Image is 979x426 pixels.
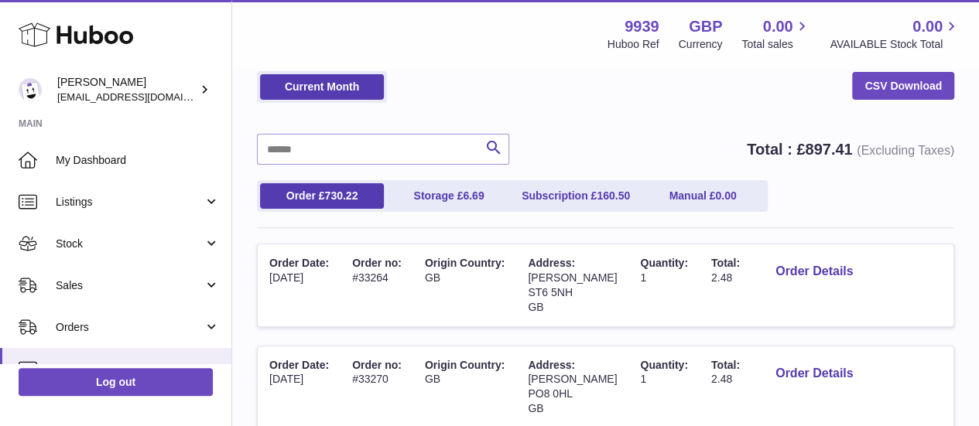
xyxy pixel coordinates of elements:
[763,256,865,288] button: Order Details
[763,16,793,37] span: 0.00
[528,402,543,414] span: GB
[56,153,220,168] span: My Dashboard
[528,301,543,313] span: GB
[741,37,810,52] span: Total sales
[715,189,736,202] span: 0.00
[528,373,617,385] span: [PERSON_NAME]
[528,387,573,400] span: PO8 0HL
[352,359,402,371] span: Order no:
[57,90,228,103] span: [EMAIL_ADDRESS][DOMAIN_NAME]
[528,271,617,284] span: [PERSON_NAME]
[258,244,341,326] td: [DATE]
[341,244,413,326] td: #33264
[711,271,732,284] span: 2.48
[19,368,213,396] a: Log out
[747,141,954,158] strong: Total : £
[269,257,329,269] span: Order Date:
[830,37,960,52] span: AVAILABLE Stock Total
[260,74,384,100] a: Current Month
[679,37,723,52] div: Currency
[641,183,765,209] a: Manual £0.00
[514,183,638,209] a: Subscription £160.50
[852,72,954,100] a: CSV Download
[528,257,575,269] span: Address:
[608,37,659,52] div: Huboo Ref
[830,16,960,52] a: 0.00 AVAILABLE Stock Total
[597,189,630,202] span: 160.50
[269,359,329,371] span: Order Date:
[56,320,204,335] span: Orders
[528,286,573,298] span: ST6 5NH
[56,195,204,210] span: Listings
[625,16,659,37] strong: 9939
[56,237,204,251] span: Stock
[528,359,575,371] span: Address:
[352,257,402,269] span: Order no:
[711,359,740,371] span: Total:
[463,189,484,202] span: 6.69
[56,278,204,293] span: Sales
[640,359,687,371] span: Quantity:
[711,373,732,385] span: 2.48
[763,358,865,390] button: Order Details
[387,183,511,209] a: Storage £6.69
[640,257,687,269] span: Quantity:
[19,78,42,101] img: internalAdmin-9939@internal.huboo.com
[689,16,722,37] strong: GBP
[56,362,220,377] span: Usage
[741,16,810,52] a: 0.00 Total sales
[324,189,358,202] span: 730.22
[805,141,852,158] span: 897.41
[57,75,197,104] div: [PERSON_NAME]
[857,144,954,157] span: (Excluding Taxes)
[425,257,505,269] span: Origin Country:
[413,244,516,326] td: GB
[260,183,384,209] a: Order £730.22
[425,359,505,371] span: Origin Country:
[628,244,699,326] td: 1
[912,16,943,37] span: 0.00
[711,257,740,269] span: Total:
